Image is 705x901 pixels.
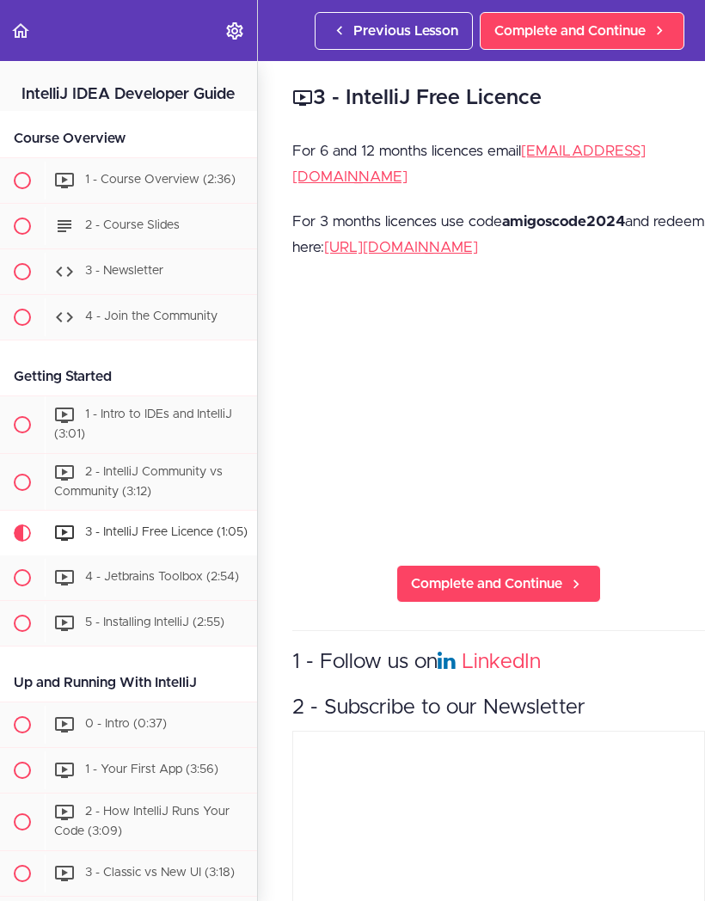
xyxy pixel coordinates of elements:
iframe: Video Player [292,305,705,537]
a: [URL][DOMAIN_NAME] [324,240,478,254]
p: For 3 months licences use code and redeem here: [292,209,705,260]
p: For 6 and 12 months licences email [292,138,705,190]
span: 3 - Newsletter [85,265,163,277]
span: 2 - How IntelliJ Runs Your Code (3:09) [54,806,230,838]
h3: 1 - Follow us on [292,648,705,677]
span: 5 - Installing IntelliJ (2:55) [85,617,224,629]
span: 2 - IntelliJ Community vs Community (3:12) [54,466,223,498]
span: 4 - Jetbrains Toolbox (2:54) [85,572,239,584]
svg: Back to course curriculum [10,21,31,41]
h2: 3 - IntelliJ Free Licence [292,83,705,113]
span: Complete and Continue [411,573,562,594]
span: 4 - Join the Community [85,310,218,322]
span: 2 - Course Slides [85,219,180,231]
a: Complete and Continue [480,12,684,50]
span: 0 - Intro (0:37) [85,719,167,731]
a: LinkedIn [462,652,541,672]
span: 3 - IntelliJ Free Licence (1:05) [85,527,248,539]
h3: 2 - Subscribe to our Newsletter [292,694,705,722]
a: Previous Lesson [315,12,473,50]
span: 1 - Your First App (3:56) [85,764,218,776]
a: Complete and Continue [396,565,601,603]
svg: Settings Menu [224,21,245,41]
span: Complete and Continue [494,21,646,41]
span: Previous Lesson [353,21,458,41]
span: 3 - Classic vs New UI (3:18) [85,867,235,879]
span: 1 - Intro to IDEs and IntelliJ (3:01) [54,408,232,440]
strong: amigoscode2024 [502,214,625,229]
span: 1 - Course Overview (2:36) [85,174,236,186]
